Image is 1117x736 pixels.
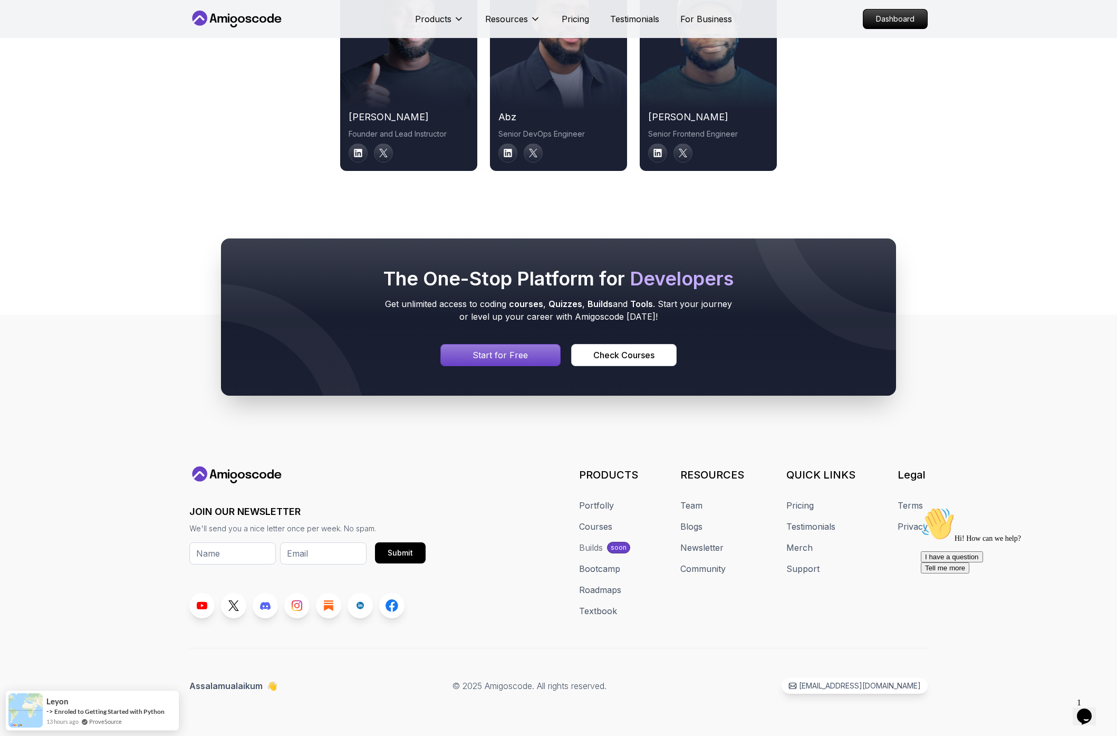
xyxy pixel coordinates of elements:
[485,13,528,25] p: Resources
[440,344,561,366] a: Signin page
[8,693,43,728] img: provesource social proof notification image
[221,593,246,618] a: Twitter link
[799,681,921,691] p: [EMAIL_ADDRESS][DOMAIN_NAME]
[46,717,79,726] span: 13 hours ago
[379,593,405,618] a: Facebook link
[4,49,66,60] button: I have a question
[786,562,820,575] a: Support
[253,593,278,618] a: Discord link
[611,543,627,552] p: soon
[189,593,215,618] a: Youtube link
[4,32,104,40] span: Hi! How can we help?
[284,593,310,618] a: Instagram link
[452,680,606,692] p: © 2025 Amigoscode. All rights reserved.
[579,541,603,554] div: Builds
[381,298,736,323] p: Get unlimited access to coding , , and . Start your journey or level up your career with Amigosco...
[579,605,617,617] a: Textbook
[680,467,744,482] h3: RESOURCES
[381,268,736,289] h2: The One-Stop Platform for
[786,499,814,512] a: Pricing
[46,707,53,715] span: ->
[782,678,928,694] a: [EMAIL_ADDRESS][DOMAIN_NAME]
[579,467,638,482] h3: PRODUCTS
[189,523,426,534] p: We'll send you a nice letter once per week. No spam.
[630,267,734,290] span: Developers
[498,129,619,139] p: Senior DevOps Engineer
[388,548,413,558] div: Submit
[680,562,726,575] a: Community
[680,541,724,554] a: Newsletter
[579,499,614,512] a: Portfolly
[189,542,276,565] input: Name
[4,60,53,71] button: Tell me more
[46,697,69,706] span: leyon
[375,542,426,563] button: Submit
[89,717,122,726] a: ProveSource
[54,708,165,715] a: Enroled to Getting Started with Python
[579,520,612,533] a: Courses
[548,299,582,309] span: Quizzes
[630,299,653,309] span: Tools
[349,129,469,139] p: Founder and Lead Instructor
[4,4,194,71] div: 👋Hi! How can we help?I have a questionTell me more
[898,499,923,512] a: Terms
[280,542,367,565] input: Email
[863,9,928,29] a: Dashboard
[680,520,702,533] a: Blogs
[579,584,621,596] a: Roadmaps
[509,299,543,309] span: courses
[1073,694,1106,725] iframe: chat widget
[863,9,927,28] p: Dashboard
[579,562,620,575] a: Bootcamp
[562,13,589,25] a: Pricing
[588,299,613,309] span: Builds
[917,503,1106,689] iframe: chat widget
[498,110,619,125] h2: abz
[4,4,38,38] img: :wave:
[348,593,373,618] a: LinkedIn link
[648,110,768,125] h2: [PERSON_NAME]
[415,13,464,34] button: Products
[485,13,541,34] button: Resources
[571,344,677,366] a: Courses page
[786,520,835,533] a: Testimonials
[415,13,451,25] p: Products
[610,13,659,25] a: Testimonials
[349,110,469,125] h2: [PERSON_NAME]
[593,349,654,361] div: Check Courses
[571,344,677,366] button: Check Courses
[266,678,279,693] span: 👋
[473,349,528,361] p: Start for Free
[648,129,768,139] p: Senior Frontend Engineer
[680,499,702,512] a: Team
[316,593,341,618] a: Blog link
[189,680,277,692] p: Assalamualaikum
[786,541,813,554] a: Merch
[680,13,732,25] a: For Business
[189,504,426,519] h3: JOIN OUR NEWSLETTER
[786,467,855,482] h3: QUICK LINKS
[898,520,928,533] a: Privacy
[898,467,928,482] h3: Legal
